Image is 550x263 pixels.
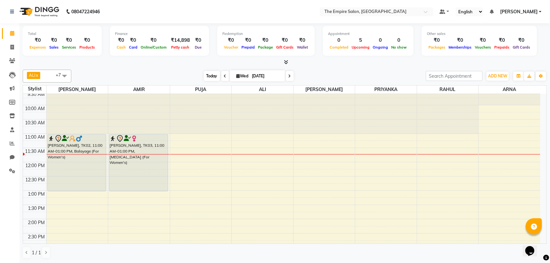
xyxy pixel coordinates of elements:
[486,72,509,81] button: ADD NEW
[511,45,532,50] span: Gift Cards
[511,37,532,44] div: ₹0
[35,73,38,78] a: x
[139,37,168,44] div: ₹0
[328,31,408,37] div: Appointment
[27,191,46,198] div: 1:00 PM
[493,37,511,44] div: ₹0
[371,37,390,44] div: 0
[250,71,283,81] input: 2025-09-03
[78,37,97,44] div: ₹0
[295,45,310,50] span: Wallet
[473,37,493,44] div: ₹0
[28,31,97,37] div: Total
[427,31,532,37] div: Other sales
[328,45,350,50] span: Completed
[29,73,35,78] span: ALI
[139,45,168,50] span: Online/Custom
[193,37,204,44] div: ₹0
[24,105,46,112] div: 10:00 AM
[328,37,350,44] div: 0
[24,162,46,169] div: 12:00 PM
[115,31,204,37] div: Finance
[71,3,100,21] b: 08047224946
[355,86,417,94] span: PRIYANKA
[447,37,473,44] div: ₹0
[294,86,355,94] span: [PERSON_NAME]
[56,72,66,77] span: +7
[48,45,60,50] span: Sales
[170,86,232,94] span: PUJA
[27,234,46,240] div: 2:30 PM
[60,45,78,50] span: Services
[371,45,390,50] span: Ongoing
[390,37,408,44] div: 0
[193,45,203,50] span: Due
[27,205,46,212] div: 1:30 PM
[28,37,48,44] div: ₹0
[60,37,78,44] div: ₹0
[417,86,479,94] span: RAHUL
[350,37,371,44] div: 5
[27,91,46,98] div: 9:30 AM
[235,74,250,78] span: Wed
[24,177,46,183] div: 12:30 PM
[127,45,139,50] span: Card
[256,45,275,50] span: Package
[427,45,447,50] span: Packages
[479,86,540,94] span: ARNA
[222,31,310,37] div: Redemption
[48,134,106,191] div: [PERSON_NAME], TK02, 11:00 AM-01:00 PM, Balayage (For Women's)
[24,120,46,126] div: 10:30 AM
[523,237,544,257] iframe: chat widget
[256,37,275,44] div: ₹0
[108,86,170,94] span: AMIR
[222,45,240,50] span: Voucher
[350,45,371,50] span: Upcoming
[500,8,538,15] span: [PERSON_NAME]
[170,45,191,50] span: Petty cash
[109,134,168,191] div: [PERSON_NAME], TK03, 11:00 AM-01:00 PM, [MEDICAL_DATA] (For Women's)
[488,74,507,78] span: ADD NEW
[232,86,293,94] span: ALI
[240,37,256,44] div: ₹0
[47,86,108,94] span: [PERSON_NAME]
[17,3,61,21] img: logo
[390,45,408,50] span: No show
[493,45,511,50] span: Prepaids
[28,45,48,50] span: Expenses
[447,45,473,50] span: Memberships
[23,86,46,92] div: Stylist
[168,37,193,44] div: ₹14,898
[24,148,46,155] div: 11:30 AM
[473,45,493,50] span: Vouchers
[275,45,295,50] span: Gift Cards
[127,37,139,44] div: ₹0
[27,219,46,226] div: 2:00 PM
[48,37,60,44] div: ₹0
[295,37,310,44] div: ₹0
[115,37,127,44] div: ₹0
[426,71,483,81] input: Search Appointment
[204,71,220,81] span: Today
[222,37,240,44] div: ₹0
[427,37,447,44] div: ₹0
[24,134,46,141] div: 11:00 AM
[240,45,256,50] span: Prepaid
[32,249,41,256] span: 1 / 1
[78,45,97,50] span: Products
[275,37,295,44] div: ₹0
[115,45,127,50] span: Cash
